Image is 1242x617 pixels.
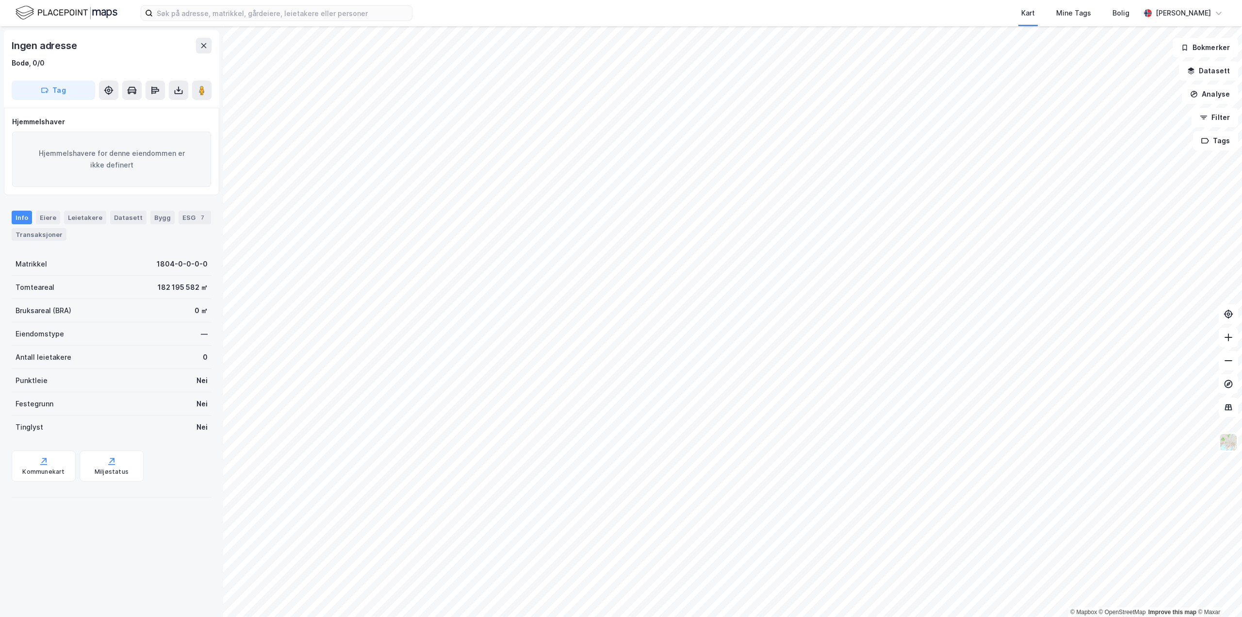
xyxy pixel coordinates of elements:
[16,421,43,433] div: Tinglyst
[12,38,79,53] div: Ingen adresse
[16,398,53,410] div: Festegrunn
[201,328,208,340] div: —
[1070,609,1097,616] a: Mapbox
[110,211,147,224] div: Datasett
[196,375,208,386] div: Nei
[16,282,54,293] div: Tomteareal
[1148,609,1196,616] a: Improve this map
[12,57,45,69] div: Bodø, 0/0
[1056,7,1091,19] div: Mine Tags
[1173,38,1238,57] button: Bokmerker
[1182,84,1238,104] button: Analyse
[203,351,208,363] div: 0
[36,211,60,224] div: Eiere
[153,6,412,20] input: Søk på adresse, matrikkel, gårdeiere, leietakere eller personer
[1112,7,1129,19] div: Bolig
[1193,570,1242,617] iframe: Chat Widget
[64,211,106,224] div: Leietakere
[1156,7,1211,19] div: [PERSON_NAME]
[179,211,211,224] div: ESG
[150,211,175,224] div: Bygg
[196,421,208,433] div: Nei
[16,258,47,270] div: Matrikkel
[16,328,64,340] div: Eiendomstype
[1179,61,1238,81] button: Datasett
[16,375,48,386] div: Punktleie
[12,228,66,241] div: Transaksjoner
[16,4,117,21] img: logo.f888ab2527a4732fd821a326f86c7f29.svg
[1021,7,1035,19] div: Kart
[195,305,208,317] div: 0 ㎡
[197,213,207,222] div: 7
[1219,433,1238,451] img: Z
[158,282,208,293] div: 182 195 582 ㎡
[1193,570,1242,617] div: Kontrollprogram for chat
[22,468,65,476] div: Kommunekart
[95,468,129,476] div: Miljøstatus
[12,211,32,224] div: Info
[12,116,211,128] div: Hjemmelshaver
[12,132,211,187] div: Hjemmelshavere for denne eiendommen er ikke definert
[16,351,71,363] div: Antall leietakere
[1193,131,1238,150] button: Tags
[157,258,208,270] div: 1804-0-0-0-0
[196,398,208,410] div: Nei
[12,81,95,100] button: Tag
[1099,609,1146,616] a: OpenStreetMap
[16,305,71,317] div: Bruksareal (BRA)
[1192,108,1238,127] button: Filter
